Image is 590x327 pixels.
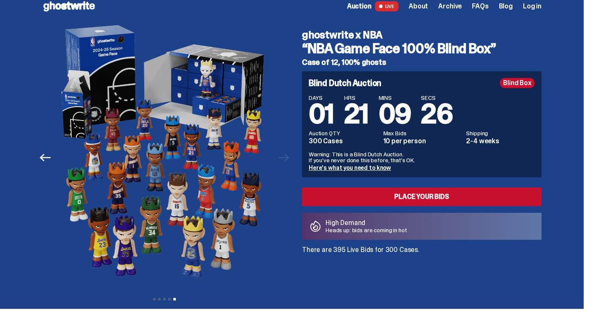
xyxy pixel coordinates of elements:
[302,247,542,253] p: There are 395 Live Bids for 300 Cases.
[309,151,535,163] p: Warning: This is a Blind Dutch Auction. If you’ve never done this before, that’s OK.
[383,130,461,136] dt: Max Bids
[499,3,513,10] a: Blog
[309,130,378,136] dt: Auction QTY
[302,59,542,66] h5: Case of 12, 100% ghosts
[500,78,535,88] div: Blind Box
[163,298,166,300] button: View slide 3
[326,220,407,226] p: High Demand
[309,164,391,172] a: Here's what you need to know
[326,227,407,233] p: Heads up: bids are coming in hot
[347,3,372,10] span: Auction
[309,79,381,87] h4: Blind Dutch Auction
[421,96,453,131] span: 26
[309,96,334,131] span: 01
[375,1,399,11] span: LIVE
[309,95,334,101] span: DAYS
[57,23,272,292] img: NBA-Hero-5.png
[438,3,462,10] a: Archive
[344,96,369,131] span: 21
[153,298,156,300] button: View slide 1
[421,95,453,101] span: SECS
[347,1,399,11] a: Auction LIVE
[309,138,378,145] dd: 300 Cases
[379,96,411,131] span: 09
[472,3,488,10] a: FAQs
[344,95,369,101] span: HRS
[466,130,535,136] dt: Shipping
[523,3,542,10] a: Log in
[409,3,428,10] a: About
[36,148,54,167] button: Previous
[302,188,542,206] a: Place your Bids
[379,95,411,101] span: MINS
[383,138,461,145] dd: 10 per person
[466,138,535,145] dd: 2-4 weeks
[302,30,542,40] h4: ghostwrite x NBA
[158,298,161,300] button: View slide 2
[302,42,542,55] h3: “NBA Game Face 100% Blind Box”
[173,298,176,300] button: View slide 5
[168,298,171,300] button: View slide 4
